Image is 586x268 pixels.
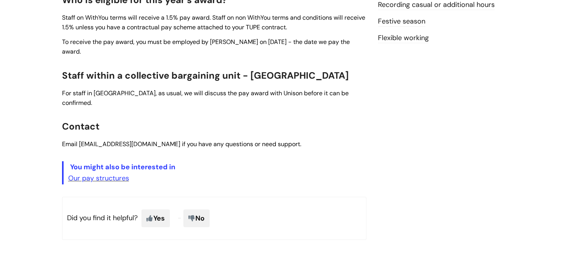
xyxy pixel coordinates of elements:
[68,174,129,183] a: Our pay structures
[62,120,99,132] span: Contact
[62,38,350,56] span: To receive the pay award, you must be employed by [PERSON_NAME] on [DATE] - the date we pay the a...
[141,209,170,227] span: Yes
[62,89,349,107] span: For staff in [GEOGRAPHIC_DATA], as usual, we will discuss the pay award with Unison before it can...
[62,69,349,81] span: Staff within a collective bargaining unit - [GEOGRAPHIC_DATA]
[183,209,210,227] span: No
[378,33,429,43] a: Flexible working
[378,17,425,27] a: Festive season
[62,13,365,31] span: Staff on WithYou terms will receive a 1.5% pay award. Staff on non WithYou terms and conditions w...
[62,197,366,240] p: Did you find it helpful?
[62,140,301,148] span: Email [EMAIL_ADDRESS][DOMAIN_NAME] if you have any questions or need support.
[70,162,175,172] span: You might also be interested in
